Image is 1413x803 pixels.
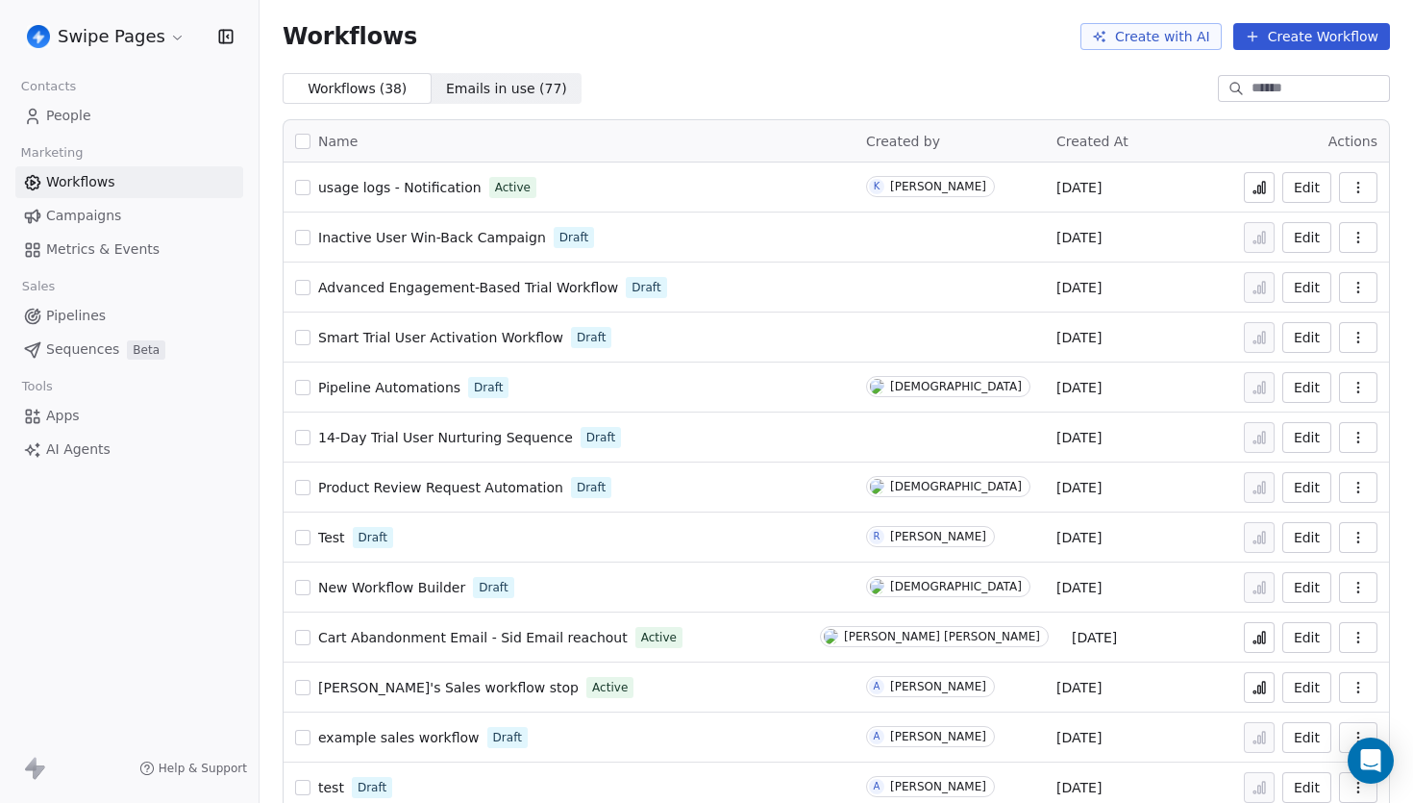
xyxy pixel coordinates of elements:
div: [PERSON_NAME] [890,780,986,793]
a: Edit [1282,172,1331,203]
span: [DATE] [1072,628,1117,647]
img: user_01J93QE9VH11XXZQZDP4TWZEES.jpg [27,25,50,48]
span: People [46,106,91,126]
div: [PERSON_NAME] [890,530,986,543]
div: [PERSON_NAME] [890,680,986,693]
a: AI Agents [15,434,243,465]
a: People [15,100,243,132]
a: Pipeline Automations [318,378,460,397]
div: Open Intercom Messenger [1348,738,1394,784]
a: Edit [1282,672,1331,703]
span: Draft [632,279,660,296]
span: [DATE] [1056,778,1102,797]
span: test [318,780,344,795]
button: Create Workflow [1233,23,1390,50]
a: Test [318,528,345,547]
span: Draft [577,329,606,346]
button: Edit [1282,372,1331,403]
span: Advanced Engagement-Based Trial Workflow [318,280,618,295]
span: Created At [1056,134,1128,149]
button: Edit [1282,522,1331,553]
span: [DATE] [1056,678,1102,697]
span: 14-Day Trial User Nurturing Sequence [318,430,573,445]
button: Edit [1282,622,1331,653]
a: SequencesBeta [15,334,243,365]
span: [DATE] [1056,328,1102,347]
span: Sequences [46,339,119,360]
button: Edit [1282,322,1331,353]
a: Inactive User Win-Back Campaign [318,228,546,247]
a: Campaigns [15,200,243,232]
img: S [870,379,884,394]
span: Draft [359,529,387,546]
div: A [874,779,880,794]
a: 14-Day Trial User Nurturing Sequence [318,428,573,447]
div: K [874,179,880,194]
div: A [874,729,880,744]
div: [DEMOGRAPHIC_DATA] [890,380,1022,393]
span: Pipelines [46,306,106,326]
span: Draft [559,229,588,246]
button: Swipe Pages [23,20,189,53]
span: Campaigns [46,206,121,226]
span: Smart Trial User Activation Workflow [318,330,563,345]
a: Edit [1282,422,1331,453]
div: R [874,529,880,544]
span: Beta [127,340,165,360]
img: S [870,579,884,594]
a: Edit [1282,572,1331,603]
div: A [874,679,880,694]
button: Edit [1282,772,1331,803]
span: Emails in use ( 77 ) [446,79,567,99]
button: Edit [1282,722,1331,753]
a: Smart Trial User Activation Workflow [318,328,563,347]
button: Create with AI [1080,23,1222,50]
span: Workflows [283,23,417,50]
a: Pipelines [15,300,243,332]
span: [DATE] [1056,728,1102,747]
span: Draft [577,479,606,496]
span: Draft [474,379,503,396]
div: [DEMOGRAPHIC_DATA] [890,480,1022,493]
span: [PERSON_NAME]'s Sales workflow stop [318,680,579,695]
span: Name [318,132,358,152]
a: Advanced Engagement-Based Trial Workflow [318,278,618,297]
a: New Workflow Builder [318,578,465,597]
span: AI Agents [46,439,111,460]
button: Edit [1282,472,1331,503]
a: example sales workflow [318,728,480,747]
span: Pipeline Automations [318,380,460,395]
span: Active [495,179,531,196]
span: Draft [479,579,508,596]
span: Active [592,679,628,696]
button: Edit [1282,272,1331,303]
a: Help & Support [139,761,247,776]
a: [PERSON_NAME]'s Sales workflow stop [318,678,579,697]
div: [DEMOGRAPHIC_DATA] [890,580,1022,593]
span: Test [318,530,345,545]
span: Draft [493,729,522,746]
span: Inactive User Win-Back Campaign [318,230,546,245]
img: S [824,629,838,644]
a: Metrics & Events [15,234,243,265]
span: Metrics & Events [46,239,160,260]
button: Edit [1282,222,1331,253]
div: [PERSON_NAME] [890,180,986,193]
span: [DATE] [1056,228,1102,247]
span: [DATE] [1056,278,1102,297]
span: Draft [358,779,386,796]
span: usage logs - Notification [318,180,482,195]
span: [DATE] [1056,528,1102,547]
span: Draft [586,429,615,446]
span: Contacts [12,72,85,101]
a: Workflows [15,166,243,198]
a: Cart Abandonment Email - Sid Email reachout [318,628,628,647]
